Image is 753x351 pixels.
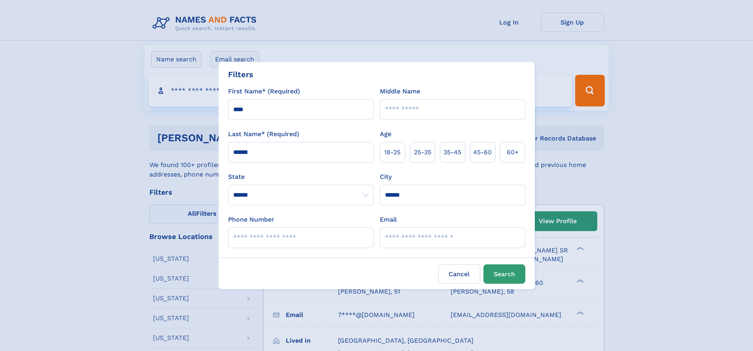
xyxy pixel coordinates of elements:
[228,129,299,139] label: Last Name* (Required)
[380,87,420,96] label: Middle Name
[414,148,431,157] span: 25‑35
[380,129,391,139] label: Age
[438,264,480,284] label: Cancel
[443,148,461,157] span: 35‑45
[228,215,274,224] label: Phone Number
[228,172,374,182] label: State
[473,148,492,157] span: 45‑60
[507,148,519,157] span: 60+
[228,68,253,80] div: Filters
[384,148,400,157] span: 18‑25
[483,264,525,284] button: Search
[228,87,300,96] label: First Name* (Required)
[380,215,397,224] label: Email
[380,172,392,182] label: City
